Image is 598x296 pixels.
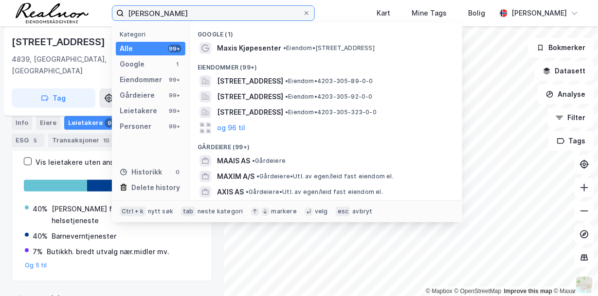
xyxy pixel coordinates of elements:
div: Delete history [131,182,180,193]
span: Eiendom • 4203-305-92-0-0 [285,93,373,101]
div: Kategori [120,31,185,38]
button: Analyse [538,85,594,104]
div: 40% [33,230,48,242]
span: • [285,108,288,116]
div: [STREET_ADDRESS] [12,34,107,50]
div: Gårdeiere [120,89,155,101]
div: 1 [174,60,181,68]
div: Eiendommer (99+) [190,56,462,73]
button: Tags [549,131,594,151]
div: [PERSON_NAME] [511,7,567,19]
div: 0 [174,168,181,176]
span: Maxis Kjøpesenter [217,42,281,54]
div: Mine Tags [412,7,447,19]
span: • [285,93,288,100]
div: [PERSON_NAME] forebyggende helsetjeneste [52,203,199,226]
div: Bolig [468,7,485,19]
span: [STREET_ADDRESS] [217,106,283,118]
input: Søk på adresse, matrikkel, gårdeiere, leietakere eller personer [124,6,303,20]
span: • [285,77,288,85]
span: [STREET_ADDRESS] [217,91,283,103]
span: [STREET_ADDRESS] [217,75,283,87]
div: Barneverntjenester [52,230,116,242]
div: 99+ [168,122,181,130]
span: Gårdeiere • Utl. av egen/leid fast eiendom el. [246,188,383,196]
span: • [246,188,249,195]
div: markere [272,208,297,215]
div: avbryt [352,208,372,215]
div: Eiendommer [120,74,162,86]
span: • [252,157,255,164]
div: 40% [33,203,48,215]
div: ESG [12,133,44,147]
span: Eiendom • 4203-305-323-0-0 [285,108,377,116]
span: MAAIS AS [217,155,250,167]
div: 99+ [168,76,181,84]
a: OpenStreetMap [454,288,502,295]
div: neste kategori [198,208,243,215]
div: 5 [31,135,40,145]
iframe: Chat Widget [549,249,598,296]
a: Improve this map [504,288,552,295]
div: 7% [33,246,43,258]
button: og 96 til [217,122,245,134]
span: Gårdeiere [252,157,286,165]
div: 9 [105,118,114,127]
button: Og 5 til [25,261,47,269]
div: Ctrl + k [120,207,146,216]
button: Filter [547,108,594,127]
div: 99+ [168,45,181,52]
div: 99+ [168,107,181,115]
div: nytt søk [148,208,174,215]
button: Tag [12,88,95,108]
div: Eiere [36,116,60,129]
div: Gårdeiere (99+) [190,136,462,153]
div: Google (1) [190,23,462,40]
div: Vis leietakere uten ansatte [36,157,128,168]
div: Alle [120,43,133,54]
div: Leietakere [120,105,157,117]
div: Historikk [120,166,162,178]
button: Bokmerker [528,38,594,57]
div: Leietakere [64,116,118,129]
div: 10 [101,135,111,145]
button: Datasett [535,61,594,81]
div: Google [120,58,145,70]
div: 4839, [GEOGRAPHIC_DATA], [GEOGRAPHIC_DATA] [12,53,135,77]
div: Kontrollprogram for chat [549,249,598,296]
img: realnor-logo.934646d98de889bb5806.png [16,3,89,23]
a: Mapbox [426,288,453,295]
span: AXIS AS [217,186,244,198]
span: MAXIM A/S [217,171,254,182]
div: Transaksjoner [48,133,115,147]
div: esc [336,207,351,216]
div: 99+ [168,91,181,99]
div: Personer [120,121,151,132]
span: Gårdeiere • Utl. av egen/leid fast eiendom el. [256,173,394,180]
span: • [256,173,259,180]
span: Eiendom • [STREET_ADDRESS] [283,44,375,52]
div: Kart [377,7,390,19]
div: Info [12,116,32,129]
span: • [283,44,286,52]
div: velg [315,208,328,215]
div: tab [181,207,196,216]
span: Eiendom • 4203-305-89-0-0 [285,77,373,85]
div: Butikkh. bredt utvalg nær.midler mv. [47,246,169,258]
